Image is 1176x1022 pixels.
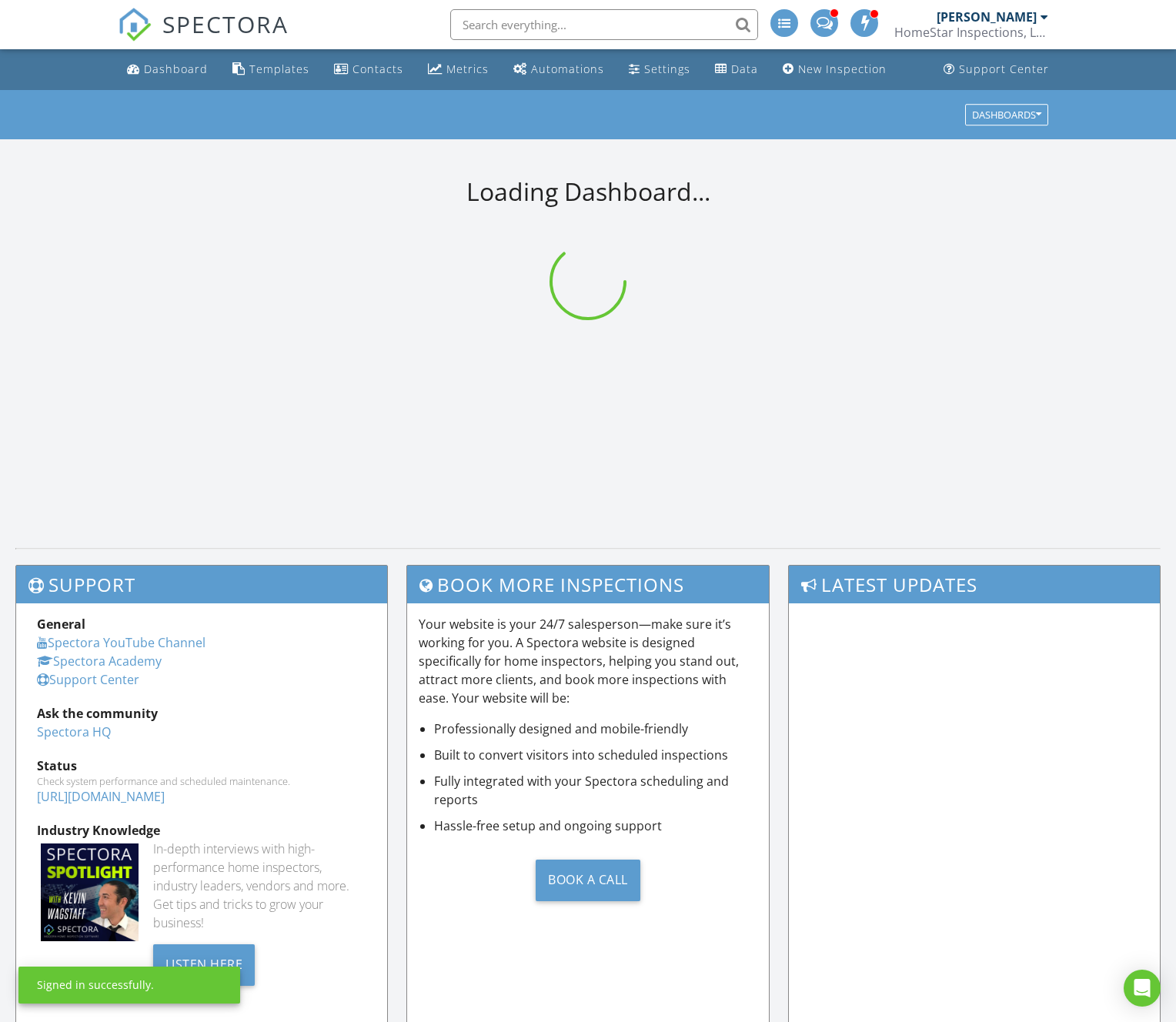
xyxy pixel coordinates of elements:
[959,62,1049,76] div: Support Center
[731,62,758,76] div: Data
[434,720,757,738] li: Professionally designed and mobile-friendly
[37,704,366,723] div: Ask the community
[37,977,154,993] div: Signed in successfully.
[644,62,690,76] div: Settings
[507,55,610,84] a: Automations (Advanced)
[37,671,139,688] a: Support Center
[894,25,1048,40] div: HomeStar Inspections, LLC
[37,775,366,787] div: Check system performance and scheduled maintenance.
[144,62,208,76] div: Dashboard
[37,821,366,840] div: Industry Knowledge
[37,616,85,633] strong: General
[709,55,764,84] a: Data
[41,843,139,941] img: Spectoraspolightmain
[434,746,757,764] li: Built to convert visitors into scheduled inspections
[536,860,640,901] div: Book a Call
[16,566,387,603] h3: Support
[419,615,757,707] p: Your website is your 24/7 salesperson—make sure it’s working for you. A Spectora website is desig...
[1124,970,1161,1007] div: Open Intercom Messenger
[446,62,489,76] div: Metrics
[434,817,757,835] li: Hassle-free setup and ongoing support
[450,9,758,40] input: Search everything...
[422,55,495,84] a: Metrics
[407,566,769,603] h3: Book More Inspections
[434,772,757,809] li: Fully integrated with your Spectora scheduling and reports
[777,55,893,84] a: New Inspection
[118,8,152,42] img: The Best Home Inspection Software - Spectora
[937,55,1055,84] a: Support Center
[121,55,214,84] a: Dashboard
[798,62,887,76] div: New Inspection
[37,723,111,740] a: Spectora HQ
[623,55,697,84] a: Settings
[37,634,205,651] a: Spectora YouTube Channel
[249,62,309,76] div: Templates
[419,847,757,913] a: Book a Call
[162,8,289,40] span: SPECTORA
[789,566,1160,603] h3: Latest Updates
[965,104,1048,125] button: Dashboards
[328,55,409,84] a: Contacts
[531,62,604,76] div: Automations
[118,21,289,53] a: SPECTORA
[937,9,1037,25] div: [PERSON_NAME]
[153,955,256,972] a: Listen Here
[153,944,256,986] div: Listen Here
[37,788,165,805] a: [URL][DOMAIN_NAME]
[226,55,316,84] a: Templates
[972,109,1041,120] div: Dashboards
[352,62,403,76] div: Contacts
[37,653,162,670] a: Spectora Academy
[37,756,366,775] div: Status
[153,840,366,932] div: In-depth interviews with high-performance home inspectors, industry leaders, vendors and more. Ge...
